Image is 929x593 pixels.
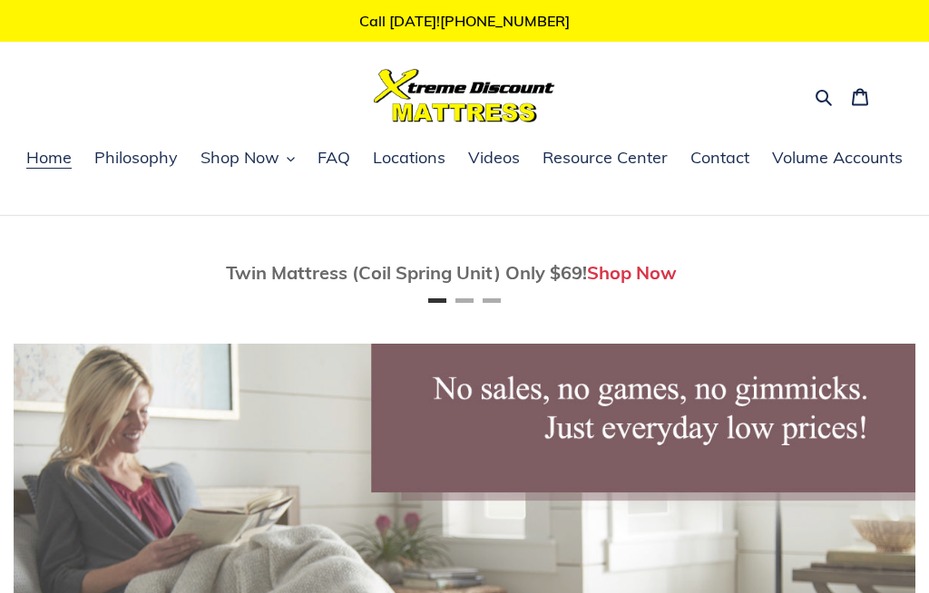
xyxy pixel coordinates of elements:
[191,145,304,172] button: Shop Now
[533,145,677,172] a: Resource Center
[17,145,81,172] a: Home
[772,147,903,169] span: Volume Accounts
[690,147,749,169] span: Contact
[587,261,677,284] a: Shop Now
[440,12,570,30] a: [PHONE_NUMBER]
[681,145,758,172] a: Contact
[318,147,350,169] span: FAQ
[459,145,529,172] a: Videos
[94,147,178,169] span: Philosophy
[374,69,555,122] img: Xtreme Discount Mattress
[468,147,520,169] span: Videos
[763,145,912,172] a: Volume Accounts
[308,145,359,172] a: FAQ
[428,298,446,303] button: Page 1
[226,261,587,284] span: Twin Mattress (Coil Spring Unit) Only $69!
[364,145,455,172] a: Locations
[483,298,501,303] button: Page 3
[543,147,668,169] span: Resource Center
[455,298,474,303] button: Page 2
[26,147,72,169] span: Home
[373,147,445,169] span: Locations
[85,145,187,172] a: Philosophy
[200,147,279,169] span: Shop Now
